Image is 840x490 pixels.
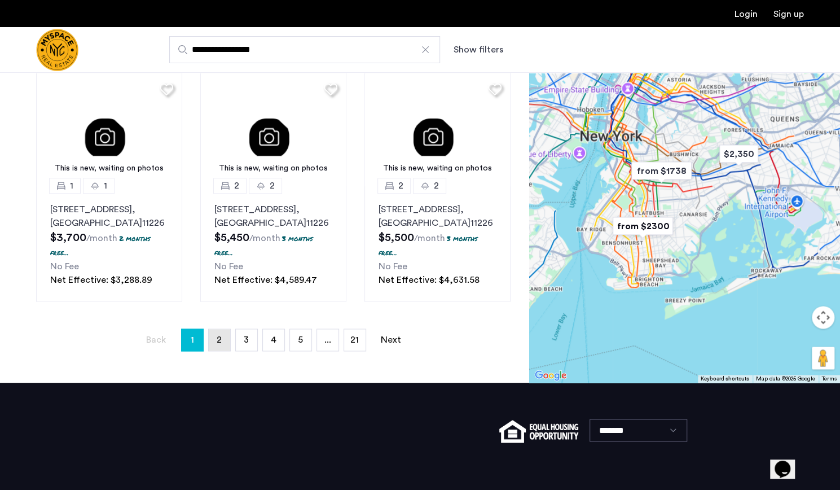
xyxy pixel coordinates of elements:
[499,420,578,443] img: equal-housing.png
[214,232,249,243] span: $5,450
[364,73,511,186] img: 3.gif
[217,335,222,344] span: 2
[414,234,445,243] sub: /month
[146,335,166,344] span: Back
[42,163,177,174] div: This is new, waiting on photos
[532,368,569,383] img: Google
[532,368,569,383] a: Open this area in Google Maps (opens a new window)
[370,163,505,174] div: This is new, waiting on photos
[298,335,303,344] span: 5
[191,331,194,349] span: 1
[380,329,402,351] a: Next
[50,275,152,285] span: Net Effective: $3,288.89
[104,179,107,193] span: 1
[200,73,346,186] img: 3.gif
[756,376,815,382] span: Map data ©2025 Google
[735,10,758,19] a: Login
[324,335,331,344] span: ...
[36,186,182,301] a: 11[STREET_ADDRESS], [GEOGRAPHIC_DATA]112262 months free...No FeeNet Effective: $3,288.89
[169,36,440,63] input: Apartment Search
[86,234,117,243] sub: /month
[50,203,168,230] p: [STREET_ADDRESS] 11226
[773,10,804,19] a: Registration
[36,329,511,351] nav: Pagination
[350,335,359,344] span: 21
[364,73,511,186] a: This is new, waiting on photos
[364,186,511,301] a: 22[STREET_ADDRESS], [GEOGRAPHIC_DATA]112263 months free...No FeeNet Effective: $4,631.58
[812,347,834,369] button: Drag Pegman onto the map to open Street View
[604,209,682,243] div: from $2300
[206,163,341,174] div: This is new, waiting on photos
[244,335,249,344] span: 3
[271,335,276,344] span: 4
[398,179,403,193] span: 2
[214,262,243,271] span: No Fee
[214,203,332,230] p: [STREET_ADDRESS] 11226
[234,179,239,193] span: 2
[200,186,346,301] a: 22[STREET_ADDRESS], [GEOGRAPHIC_DATA]112263 months free...No FeeNet Effective: $4,589.47
[36,73,182,186] a: This is new, waiting on photos
[434,179,439,193] span: 2
[200,73,346,186] a: This is new, waiting on photos
[379,232,414,243] span: $5,500
[590,419,687,441] select: Language select
[270,179,275,193] span: 2
[70,179,73,193] span: 1
[379,203,496,230] p: [STREET_ADDRESS] 11226
[454,43,503,56] button: Show or hide filters
[770,445,806,479] iframe: chat widget
[379,262,407,271] span: No Fee
[50,262,79,271] span: No Fee
[214,275,317,285] span: Net Effective: $4,589.47
[622,154,701,188] div: from $1738
[710,137,767,171] div: $2,350
[822,375,837,383] a: Terms
[249,234,280,243] sub: /month
[701,375,749,383] button: Keyboard shortcuts
[50,232,86,243] span: $3,700
[812,306,834,329] button: Map camera controls
[36,29,78,71] a: Cazamio Logo
[36,73,182,186] img: 3.gif
[379,275,480,285] span: Net Effective: $4,631.58
[36,29,78,71] img: logo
